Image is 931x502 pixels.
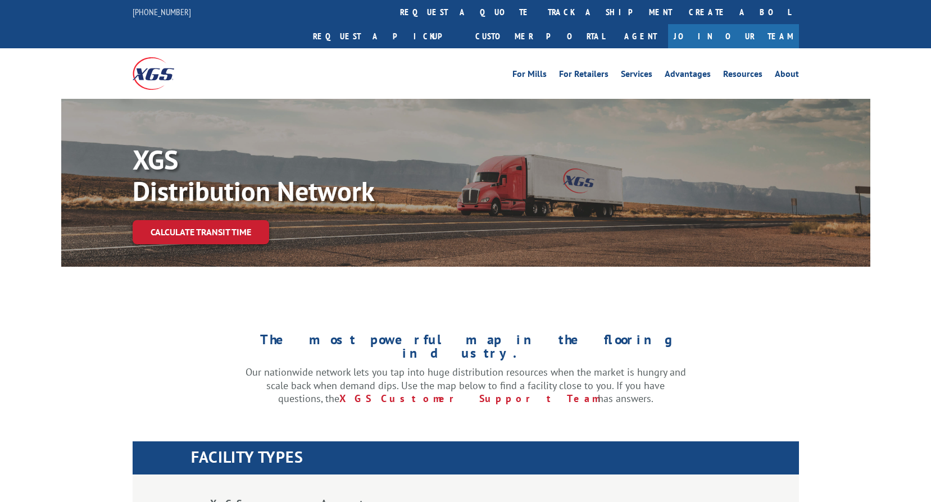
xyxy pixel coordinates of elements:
h1: FACILITY TYPES [191,449,799,471]
a: For Retailers [559,70,608,82]
a: Services [621,70,652,82]
p: XGS Distribution Network [133,144,470,207]
p: Our nationwide network lets you tap into huge distribution resources when the market is hungry an... [246,366,686,405]
a: For Mills [512,70,547,82]
a: Agent [613,24,668,48]
a: XGS Customer Support Team [339,392,598,405]
a: Customer Portal [467,24,613,48]
a: Calculate transit time [133,220,269,244]
h1: The most powerful map in the flooring industry. [246,333,686,366]
a: Join Our Team [668,24,799,48]
a: Advantages [665,70,711,82]
a: Request a pickup [305,24,467,48]
a: [PHONE_NUMBER] [133,6,191,17]
a: About [775,70,799,82]
a: Resources [723,70,762,82]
